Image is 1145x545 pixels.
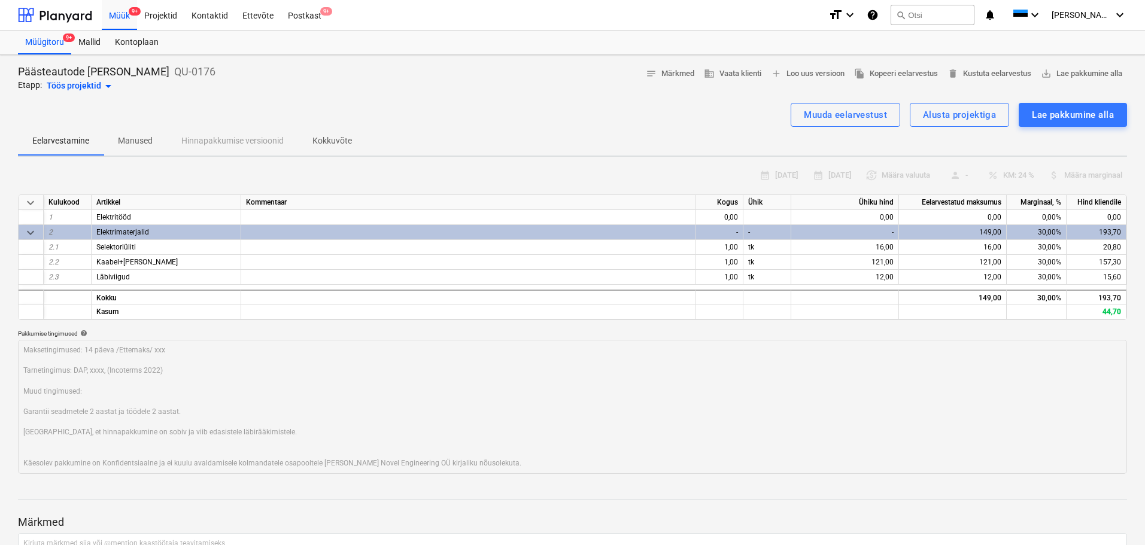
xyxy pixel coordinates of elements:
span: 2 [48,228,53,236]
span: Ahenda kategooria [23,226,38,240]
div: - [791,225,899,240]
span: 1 [48,213,53,221]
button: Vaata klienti [699,65,766,83]
span: 9+ [320,7,332,16]
div: - [695,225,743,240]
div: 0,00 [695,210,743,225]
div: Marginaal, % [1007,195,1067,210]
div: 30,00% [1007,255,1067,270]
div: 16,00 [791,240,899,255]
div: Kogus [695,195,743,210]
span: arrow_drop_down [101,79,116,93]
div: 0,00 [899,210,1007,225]
p: Kokkuvõte [312,135,352,147]
div: 20,80 [1067,240,1126,255]
p: QU-0176 [174,65,215,79]
div: 15,60 [1067,270,1126,285]
textarea: Maksetingimused: 14 päeva /Ettemaks/ xxx Tarnetingimus: DAP, xxxx, (Incoterms 2022) Muud tingimus... [18,340,1127,474]
div: Ühik [743,195,791,210]
div: 30,00% [1007,225,1067,240]
div: Kokku [92,290,241,305]
p: Päästeautode [PERSON_NAME] [18,65,169,79]
div: 157,30 [1067,255,1126,270]
button: Kustuta eelarvestus [943,65,1036,83]
span: Kopeeri eelarvestus [854,67,938,81]
span: Elektritööd [96,213,131,221]
div: 44,70 [1067,305,1126,319]
div: 121,00 [899,255,1007,270]
div: Kulukood [44,195,92,210]
div: 0,00 [1067,210,1126,225]
div: - [743,225,791,240]
div: tk [743,240,791,255]
p: Eelarvestamine [32,135,89,147]
a: Müügitoru9+ [18,31,71,54]
div: 30,00% [1007,270,1067,285]
button: Märkmed [641,65,699,83]
span: Selektorlüliti [96,243,136,251]
div: tk [743,255,791,270]
button: Lae pakkumine alla [1019,103,1127,127]
p: Etapp: [18,79,42,93]
button: Muuda eelarvestust [791,103,900,127]
div: 1,00 [695,270,743,285]
button: Loo uus versioon [766,65,849,83]
div: Eelarvestatud maksumus [899,195,1007,210]
div: Muuda eelarvestust [804,107,887,123]
div: 30,00% [1007,240,1067,255]
div: 12,00 [899,270,1007,285]
span: 2.2 [48,258,59,266]
span: delete [947,68,958,79]
div: Kommentaar [241,195,695,210]
span: Elektrimaterjalid [96,228,149,236]
a: Mallid [71,31,108,54]
span: Ahenda kõik kategooriad [23,196,38,210]
span: notes [646,68,657,79]
span: save_alt [1041,68,1052,79]
div: Ühiku hind [791,195,899,210]
div: Töös projektid [47,79,116,93]
div: Kasum [92,305,241,319]
div: Müügitoru [18,31,71,54]
div: 16,00 [899,240,1007,255]
div: 0,00% [1007,210,1067,225]
div: Lae pakkumine alla [1032,107,1114,123]
div: 12,00 [791,270,899,285]
span: 9+ [63,34,75,42]
span: Kaabel+kõri [96,258,178,266]
div: Artikkel [92,195,241,210]
span: Vaata klienti [704,67,761,81]
span: 2.3 [48,273,59,281]
a: Kontoplaan [108,31,166,54]
span: Märkmed [646,67,694,81]
span: Kustuta eelarvestus [947,67,1031,81]
div: Alusta projektiga [923,107,996,123]
div: 121,00 [791,255,899,270]
div: 1,00 [695,255,743,270]
span: business [704,68,715,79]
div: 149,00 [899,225,1007,240]
span: Loo uus versioon [771,67,845,81]
div: 193,70 [1067,225,1126,240]
div: tk [743,270,791,285]
span: file_copy [854,68,865,79]
span: Läbiviigud [96,273,130,281]
div: 193,70 [1067,290,1126,305]
div: 149,00 [899,290,1007,305]
div: Pakkumise tingimused [18,330,1127,337]
span: Lae pakkumine alla [1041,67,1122,81]
p: Manused [118,135,153,147]
button: Lae pakkumine alla [1036,65,1127,83]
span: help [78,330,87,337]
div: 0,00 [791,210,899,225]
button: Kopeeri eelarvestus [849,65,943,83]
span: 9+ [129,7,141,16]
span: add [771,68,782,79]
button: Alusta projektiga [910,103,1009,127]
div: 1,00 [695,240,743,255]
p: Märkmed [18,515,1127,529]
div: Hind kliendile [1067,195,1126,210]
span: 2.1 [48,243,59,251]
